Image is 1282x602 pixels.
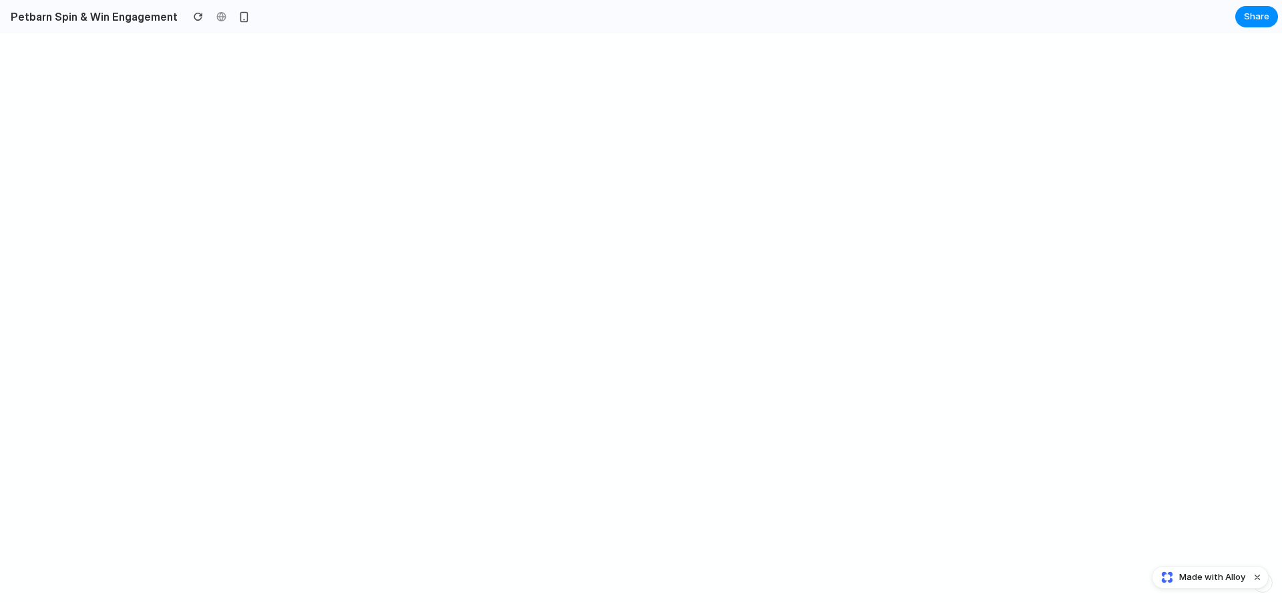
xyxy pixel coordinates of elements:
span: Share [1244,10,1269,23]
h2: Petbarn Spin & Win Engagement [5,9,178,25]
button: Dismiss watermark [1249,569,1265,585]
span: Made with Alloy [1179,571,1245,584]
button: Share [1235,6,1278,27]
a: Made with Alloy [1152,571,1247,584]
